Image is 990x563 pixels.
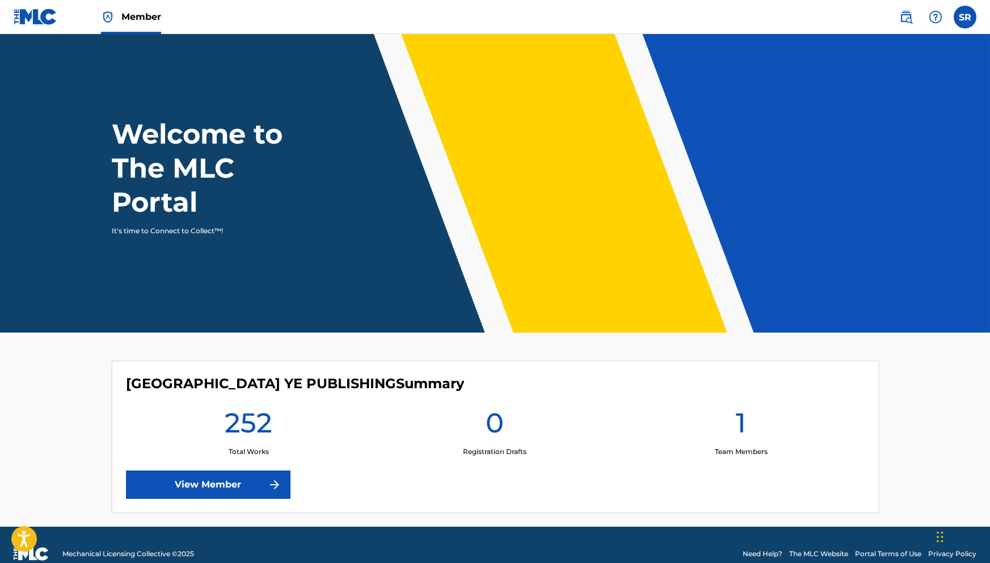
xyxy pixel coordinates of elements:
p: It's time to Connect to Collect™! [112,226,309,236]
a: Public Search [895,6,917,28]
a: View Member [126,470,290,499]
div: User Menu [954,6,976,28]
a: The MLC Website [789,549,848,559]
h1: Welcome to The MLC Portal [112,117,324,219]
h1: 1 [736,406,746,447]
h1: 0 [486,406,504,447]
h4: SYDNEY YE PUBLISHING [126,375,464,392]
span: Member [121,10,161,23]
p: Registration Drafts [463,447,526,457]
img: Top Rightsholder [101,10,115,24]
a: Privacy Policy [928,549,976,559]
a: Portal Terms of Use [855,549,921,559]
h1: 252 [225,406,272,447]
img: search [899,10,913,24]
img: help [929,10,942,24]
iframe: Chat Widget [933,509,990,563]
div: Drag [937,520,943,554]
img: logo [14,547,49,561]
span: Mechanical Licensing Collective © 2025 [62,549,194,559]
a: Need Help? [743,549,782,559]
div: Help [924,6,947,28]
p: Team Members [715,447,768,457]
img: MLC Logo [14,9,57,25]
img: f7272a7cc735f4ea7f67.svg [268,478,281,491]
p: Total Works [229,447,269,457]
